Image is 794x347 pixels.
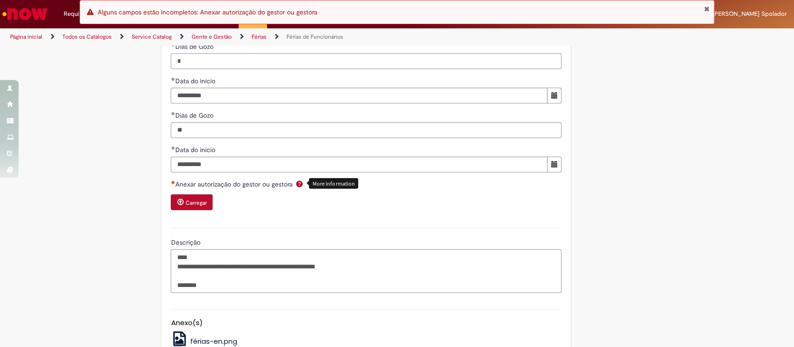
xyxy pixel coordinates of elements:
span: Obrigatório Preenchido [171,112,175,115]
a: Todos os Catálogos [62,33,112,40]
span: Dias de Gozo [175,111,215,120]
a: Gente e Gestão [192,33,232,40]
a: Férias de Funcionários [287,33,343,40]
button: Fechar Notificação [703,5,709,13]
ul: Trilhas de página [7,28,522,46]
span: férias-en.png [190,336,237,346]
a: Service Catalog [132,33,172,40]
a: Férias [252,33,267,40]
span: Ajuda para Anexar autorização do gestor ou gestora [294,180,305,187]
span: Obrigatório Preenchido [171,43,175,47]
span: Data do início [175,146,217,154]
span: Descrição [171,238,202,247]
h5: Anexo(s) [171,319,561,327]
input: Dias de Gozo [171,122,561,138]
span: Alguns campos estão incompletos: Anexar autorização do gestor ou gestora [98,8,317,16]
small: Carregar [185,199,207,207]
span: [PERSON_NAME] Spolador [713,10,787,18]
input: Data do início 13 October 2025 Monday [171,88,547,104]
button: Mostrar calendário para Data do início [547,157,561,173]
a: Página inicial [10,33,42,40]
span: Obrigatório Preenchido [171,77,175,81]
span: Obrigatório Preenchido [171,146,175,150]
img: ServiceNow [1,5,49,23]
button: Mostrar calendário para Data do início [547,88,561,104]
input: Dias de Gozo [171,53,561,69]
span: Requisições [64,9,96,19]
span: Data do início [175,77,217,85]
textarea: Descrição [171,249,561,293]
input: Data do início 05 January 2026 Monday [171,157,547,173]
div: More information [309,178,358,189]
span: Anexar autorização do gestor ou gestora [175,180,294,188]
a: férias-en.png [171,336,237,346]
button: Carregar anexo de Anexar autorização do gestor ou gestora Required [171,194,213,210]
span: Necessários [171,180,175,184]
span: Dias de Gozo [175,42,215,51]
